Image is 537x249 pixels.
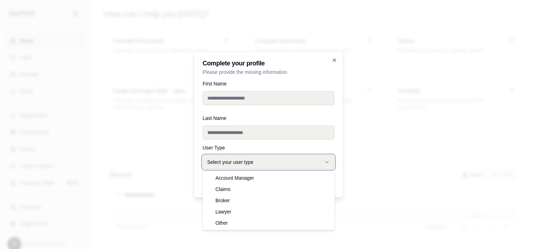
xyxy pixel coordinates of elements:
span: Lawyer [215,208,231,215]
span: Claims [215,186,231,193]
p: Please provide the missing information [203,69,335,76]
span: Broker [215,197,230,204]
label: First Name [203,81,335,86]
span: Account Manager [215,174,254,181]
span: Other [215,219,228,226]
label: User Type [203,145,335,150]
h2: Complete your profile [203,60,335,66]
label: Last Name [203,116,335,121]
